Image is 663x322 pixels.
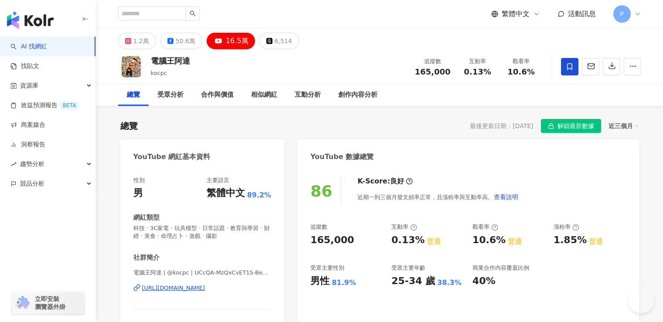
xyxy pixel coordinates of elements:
div: 10.6% [473,234,506,247]
span: 趨勢分析 [20,154,44,174]
div: 追蹤數 [310,223,327,231]
div: 觀看率 [473,223,498,231]
button: 6,514 [259,33,299,49]
div: 25-34 歲 [391,275,435,288]
div: 總覽 [127,90,140,100]
div: 16.5萬 [226,35,248,47]
button: 解鎖最新數據 [541,119,601,133]
div: 普通 [427,237,441,247]
div: 38.3% [437,278,462,288]
span: 活動訊息 [568,10,596,18]
div: 總覽 [120,120,138,132]
span: 資源庫 [20,76,38,95]
span: 繁體中文 [502,9,530,19]
img: KOL Avatar [118,54,144,80]
div: 互動率 [461,57,494,66]
div: 良好 [390,176,404,186]
button: 1.2萬 [118,33,156,49]
div: 繁體中文 [207,186,245,200]
span: 立即安裝 瀏覽器外掛 [35,295,65,311]
div: 受眾主要年齡 [391,264,425,272]
a: [URL][DOMAIN_NAME] [133,284,272,292]
div: 普通 [589,237,603,247]
a: searchAI 找網紅 [10,42,47,51]
div: 主要語言 [207,176,229,184]
span: rise [10,161,17,167]
div: 電腦王阿達 [151,55,190,66]
div: 81.9% [332,278,356,288]
div: 近期一到三個月發文頻率正常，且漲粉率與互動率高。 [357,188,519,206]
span: kocpc [151,70,167,76]
div: 社群簡介 [133,253,160,262]
span: 解鎖最新數據 [558,119,594,133]
div: 受眾分析 [157,90,184,100]
span: 查看說明 [494,193,518,200]
div: 40% [473,275,496,288]
a: 效益預測報告BETA [10,101,79,110]
button: 50.6萬 [160,33,202,49]
div: K-Score : [357,176,413,186]
div: 合作與價值 [201,90,234,100]
img: logo [7,11,54,29]
div: YouTube 數據總覽 [310,152,374,162]
button: 查看說明 [493,188,519,206]
div: 50.6萬 [176,35,195,47]
div: 1.85% [554,234,587,247]
div: 0.13% [391,234,425,247]
a: chrome extension立即安裝 瀏覽器外掛 [11,291,85,315]
span: 0.13% [464,68,491,76]
div: 近三個月 [609,120,639,132]
div: 性別 [133,176,145,184]
div: 網紅類型 [133,213,160,222]
div: YouTube 網紅基本資料 [133,152,211,162]
div: 追蹤數 [415,57,451,66]
div: 165,000 [310,234,354,247]
div: 互動率 [391,223,417,231]
div: 普通 [508,237,522,247]
div: [URL][DOMAIN_NAME] [142,284,205,292]
span: 電腦王阿達 | @kocpc | UCcQA-MzQxCvET1S-BekQdAA [133,269,272,277]
div: 創作內容分析 [338,90,377,100]
div: 漲粉率 [554,223,579,231]
span: 10.6% [507,68,534,76]
div: 男性 [310,275,330,288]
div: 互動分析 [295,90,321,100]
iframe: Help Scout Beacon - Open [628,287,654,313]
div: 86 [310,182,332,200]
a: 洞察報告 [10,140,45,149]
span: 165,000 [415,67,451,76]
span: 競品分析 [20,174,44,193]
span: P [620,9,623,19]
span: 科技 · 3C家電 · 玩具模型 · 日常話題 · 教育與學習 · 財經 · 美食 · 命理占卜 · 遊戲 · 攝影 [133,224,272,240]
div: 商業合作內容覆蓋比例 [473,264,529,272]
span: search [190,10,196,17]
div: 觀看率 [505,57,538,66]
button: 16.5萬 [207,33,255,49]
span: 89.2% [247,190,272,200]
a: 找貼文 [10,62,39,71]
div: 受眾主要性別 [310,264,344,272]
div: 男 [133,186,143,200]
img: chrome extension [14,296,31,310]
a: 商案媒合 [10,121,45,129]
div: 相似網紅 [251,90,277,100]
div: 1.2萬 [133,35,149,47]
div: 最後更新日期：[DATE] [470,122,533,129]
div: 6,514 [275,35,292,47]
